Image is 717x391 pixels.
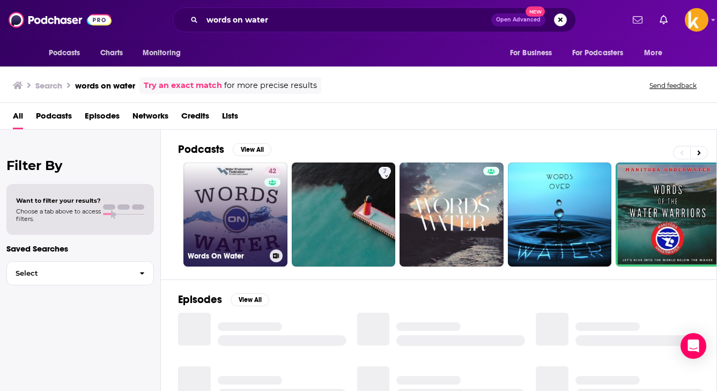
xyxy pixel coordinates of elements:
[224,79,317,92] span: for more precise results
[629,11,647,29] a: Show notifications dropdown
[269,166,276,177] span: 42
[685,8,708,32] button: Show profile menu
[183,163,287,267] a: 42Words On Water
[379,167,391,175] a: 7
[49,46,80,61] span: Podcasts
[233,143,271,156] button: View All
[681,333,706,359] div: Open Intercom Messenger
[685,8,708,32] span: Logged in as sshawan
[135,43,195,63] button: open menu
[685,8,708,32] img: User Profile
[16,208,101,223] span: Choose a tab above to access filters.
[231,293,269,306] button: View All
[383,166,387,177] span: 7
[6,244,154,254] p: Saved Searches
[41,43,94,63] button: open menu
[572,46,624,61] span: For Podcasters
[173,8,576,32] div: Search podcasts, credits, & more...
[178,293,222,306] h2: Episodes
[526,6,545,17] span: New
[6,261,154,285] button: Select
[202,11,491,28] input: Search podcasts, credits, & more...
[510,46,552,61] span: For Business
[491,13,545,26] button: Open AdvancedNew
[637,43,676,63] button: open menu
[178,143,224,156] h2: Podcasts
[188,252,265,261] h3: Words On Water
[35,80,62,91] h3: Search
[496,17,541,23] span: Open Advanced
[181,107,209,129] a: Credits
[646,81,700,90] button: Send feedback
[143,46,181,61] span: Monitoring
[132,107,168,129] a: Networks
[655,11,672,29] a: Show notifications dropdown
[6,158,154,173] h2: Filter By
[292,163,396,267] a: 7
[9,10,112,30] img: Podchaser - Follow, Share and Rate Podcasts
[7,270,131,277] span: Select
[178,293,269,306] a: EpisodesView All
[13,107,23,129] a: All
[75,80,135,91] h3: words on water
[100,46,123,61] span: Charts
[36,107,72,129] a: Podcasts
[644,46,662,61] span: More
[264,167,280,175] a: 42
[144,79,222,92] a: Try an exact match
[85,107,120,129] a: Episodes
[565,43,639,63] button: open menu
[178,143,271,156] a: PodcastsView All
[502,43,566,63] button: open menu
[93,43,130,63] a: Charts
[222,107,238,129] a: Lists
[16,197,101,204] span: Want to filter your results?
